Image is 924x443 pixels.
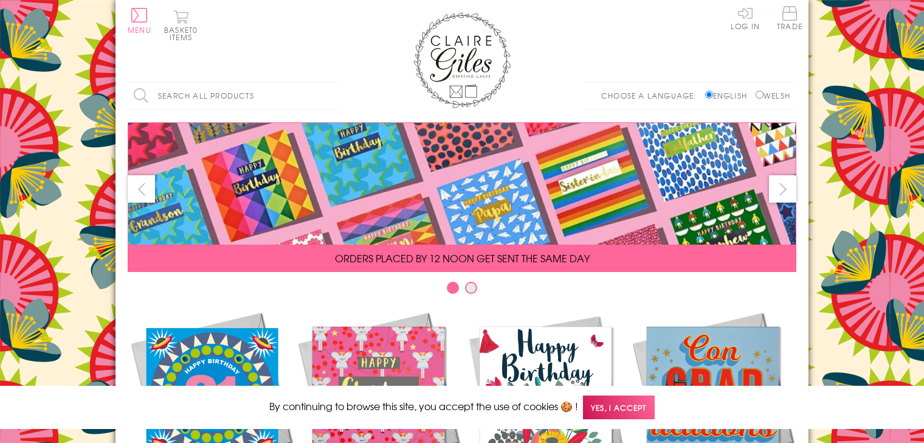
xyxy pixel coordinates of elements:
button: prev [128,175,155,203]
img: Claire Giles Greetings Cards [413,12,511,108]
button: Basket0 items [164,10,198,41]
div: Carousel Pagination [128,281,796,300]
a: Trade [777,6,802,32]
input: Search [328,82,340,110]
input: Welsh [756,91,764,99]
button: Menu [128,8,151,33]
label: English [705,90,753,101]
span: Trade [777,6,802,30]
input: English [705,91,713,99]
span: Menu [128,24,151,35]
button: next [769,175,796,203]
input: Search all products [128,82,340,110]
button: Carousel Page 2 [465,282,477,294]
p: Choose a language: [601,90,703,101]
span: ORDERS PLACED BY 12 NOON GET SENT THE SAME DAY [335,251,590,265]
span: Yes, I accept [583,396,655,419]
label: Welsh [756,90,790,101]
span: 0 items [170,24,198,43]
a: Log In [731,6,760,30]
button: Carousel Page 1 (Current Slide) [447,282,459,294]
